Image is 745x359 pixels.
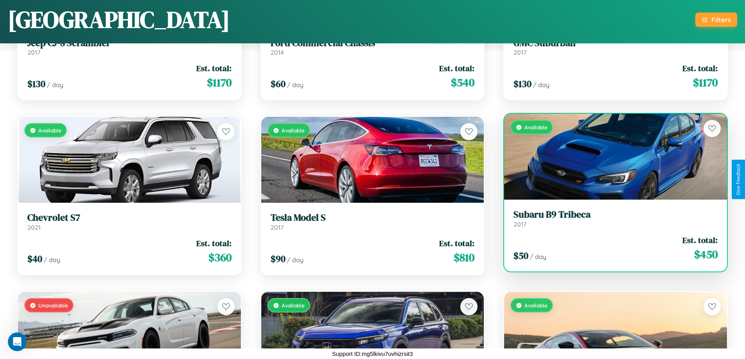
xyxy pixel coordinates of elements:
a: Chevrolet S72021 [27,212,232,231]
span: Est. total: [439,238,474,249]
h3: Subaru B9 Tribeca [513,209,718,220]
span: / day [533,81,549,89]
span: Available [282,302,305,309]
span: Est. total: [439,63,474,74]
button: Filters [695,13,737,27]
span: / day [287,81,303,89]
span: / day [44,256,60,264]
span: Est. total: [196,238,232,249]
span: Available [524,124,548,130]
a: Jeep CJ-8 Scrambler2017 [27,38,232,57]
span: $ 1170 [207,75,232,90]
span: Available [282,127,305,134]
p: Support ID: mg5lkivu7uvhizrsit3 [332,348,413,359]
span: 2017 [27,48,40,56]
span: / day [530,253,546,261]
span: $ 450 [694,246,718,262]
span: $ 130 [513,77,531,90]
span: 2014 [271,48,284,56]
span: Unavailable [38,302,68,309]
h3: Chevrolet S7 [27,212,232,223]
div: Filters [711,16,731,24]
a: Tesla Model S2017 [271,212,475,231]
span: $ 360 [208,250,232,265]
span: $ 60 [271,77,285,90]
h3: Tesla Model S [271,212,475,223]
span: $ 40 [27,252,42,265]
span: Est. total: [196,63,232,74]
span: $ 90 [271,252,285,265]
span: Est. total: [682,234,718,246]
span: / day [287,256,303,264]
iframe: Intercom live chat [8,332,27,351]
a: Ford Commercial Chassis2014 [271,38,475,57]
h3: Ford Commercial Chassis [271,38,475,49]
span: Est. total: [682,63,718,74]
a: GMC Suburban2017 [513,38,718,57]
a: Subaru B9 Tribeca2017 [513,209,718,228]
span: $ 540 [451,75,474,90]
span: $ 50 [513,249,528,262]
div: Give Feedback [736,164,741,195]
span: Available [38,127,61,134]
span: 2017 [513,48,526,56]
span: 2021 [27,223,41,231]
span: Available [524,302,548,309]
span: $ 1170 [693,75,718,90]
span: $ 810 [454,250,474,265]
span: / day [47,81,63,89]
span: $ 130 [27,77,45,90]
span: 2017 [271,223,284,231]
span: 2017 [513,220,526,228]
h1: [GEOGRAPHIC_DATA] [8,4,230,36]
